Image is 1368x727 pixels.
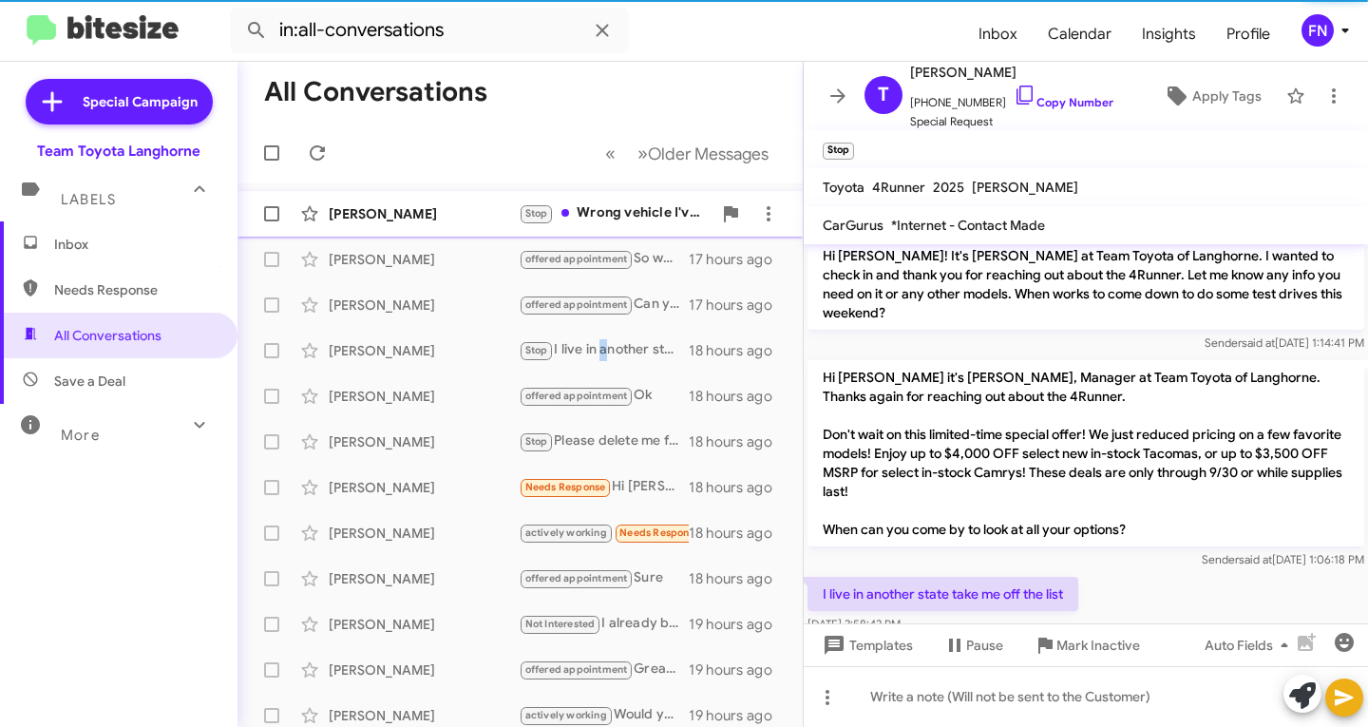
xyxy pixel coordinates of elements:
span: offered appointment [525,663,628,676]
small: Stop [823,143,854,160]
div: Can you send me the specs [519,294,689,316]
span: offered appointment [525,298,628,311]
button: Mark Inactive [1018,628,1155,662]
button: Next [626,134,780,173]
div: 18 hours ago [689,341,788,360]
a: Insights [1127,7,1211,62]
p: I live in another state take me off the list [807,577,1078,611]
div: I live in another state take me off the list [519,339,689,361]
span: Needs Response [619,526,700,539]
div: Ok [519,385,689,407]
span: Labels [61,191,116,208]
div: 19 hours ago [689,615,788,634]
span: Auto Fields [1205,628,1296,662]
button: Previous [594,134,627,173]
a: Profile [1211,7,1285,62]
span: [DATE] 3:58:42 PM [807,617,901,631]
p: Hi [PERSON_NAME] it's [PERSON_NAME], Manager at Team Toyota of Langhorne. Thanks again for reachi... [807,360,1364,546]
div: [PERSON_NAME] [329,387,519,406]
span: T [878,80,889,110]
div: [PERSON_NAME] [329,341,519,360]
nav: Page navigation example [595,134,780,173]
span: CarGurus [823,217,883,234]
span: Save a Deal [54,372,125,391]
div: [PERSON_NAME] [329,250,519,269]
span: [PERSON_NAME] [972,179,1078,196]
span: Not Interested [525,618,596,630]
span: Needs Response [525,481,606,493]
span: More [61,427,100,444]
a: Calendar [1033,7,1127,62]
a: Special Campaign [26,79,213,124]
div: Please delete me from your database [519,430,689,452]
div: 18 hours ago [689,524,788,543]
span: All Conversations [54,326,161,345]
div: So what is the actual OTD price after taxed and tags? [519,248,689,270]
span: offered appointment [525,390,628,402]
span: Stop [525,435,548,448]
span: Templates [819,628,913,662]
span: Needs Response [54,280,216,299]
div: [PERSON_NAME] [329,478,519,497]
div: [PERSON_NAME] [329,524,519,543]
div: Team Toyota Langhorne [37,142,200,161]
span: Apply Tags [1192,79,1262,113]
div: Sure [519,567,689,589]
span: Sender [DATE] 1:06:18 PM [1202,552,1364,566]
span: » [637,142,648,165]
span: Inbox [54,235,216,254]
span: Special Campaign [83,92,198,111]
span: [PERSON_NAME] [910,61,1113,84]
span: « [605,142,616,165]
div: 17 hours ago [689,250,788,269]
span: Toyota [823,179,864,196]
span: Stop [525,344,548,356]
button: Apply Tags [1147,79,1277,113]
div: [PERSON_NAME] [329,706,519,725]
span: offered appointment [525,253,628,265]
div: [PERSON_NAME] [329,569,519,588]
div: [PERSON_NAME] [329,432,519,451]
div: 18 hours ago [689,478,788,497]
div: Would you like to schedule an appointment to visit the dealership? We can discuss the available P... [519,704,689,726]
span: Mark Inactive [1056,628,1140,662]
span: Older Messages [648,143,769,164]
span: Sender [DATE] 1:14:41 PM [1205,335,1364,350]
span: offered appointment [525,572,628,584]
div: Hi [PERSON_NAME], ZIP is 07632. Please email a firm out-the-door manager's quote (all taxes and f... [519,476,689,498]
div: FN [1301,14,1334,47]
div: 18 hours ago [689,432,788,451]
div: [PERSON_NAME] [329,660,519,679]
button: FN [1285,14,1347,47]
span: [PHONE_NUMBER] [910,84,1113,112]
span: 4Runner [872,179,925,196]
div: 18 hours ago [689,569,788,588]
span: Pause [966,628,1003,662]
span: 2025 [933,179,964,196]
button: Templates [804,628,928,662]
span: *Internet - Contact Made [891,217,1045,234]
span: said at [1242,335,1275,350]
h1: All Conversations [264,77,487,107]
div: 19 hours ago [689,706,788,725]
div: 19 hours ago [689,660,788,679]
span: actively working [525,526,607,539]
div: [PERSON_NAME] [329,615,519,634]
input: Search [230,8,629,53]
span: Stop [525,207,548,220]
p: Hi [PERSON_NAME]! It's [PERSON_NAME] at Team Toyota of Langhorne. I wanted to check in and thank ... [807,239,1364,330]
div: [PERSON_NAME] [329,296,519,315]
span: Special Request [910,112,1113,131]
a: Inbox [963,7,1033,62]
span: actively working [525,709,607,721]
a: Copy Number [1014,95,1113,109]
div: 18 hours ago [689,387,788,406]
div: Great! Just let me know a few dates and times that work for you, and we can set up an appointment... [519,659,689,680]
span: said at [1239,552,1272,566]
button: Pause [928,628,1018,662]
div: 17 hours ago [689,296,788,315]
